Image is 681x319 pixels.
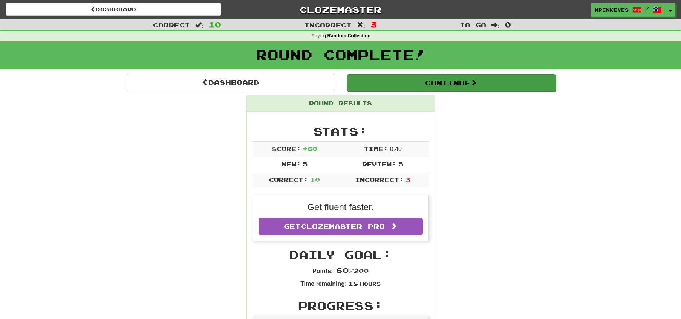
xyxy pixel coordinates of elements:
[303,160,308,168] span: 5
[390,146,402,152] span: 0 : 40
[259,218,423,235] a: GetClozemaster Pro
[406,176,410,183] span: 3
[312,268,333,274] strong: Points:
[208,20,221,29] span: 10
[303,145,317,152] span: + 60
[355,176,404,183] span: Incorrect:
[327,33,371,38] strong: Random Collection
[6,3,221,16] a: Dashboard
[195,22,204,28] span: :
[3,47,678,62] h1: Round Complete!
[126,74,335,91] a: Dashboard
[645,6,649,11] span: /
[253,125,429,137] h2: Stats:
[357,22,365,28] span: :
[398,160,403,168] span: 5
[272,145,301,152] span: Score:
[364,145,388,152] span: Time:
[247,95,435,112] div: Round Results
[491,22,500,28] span: :
[362,160,396,168] span: Review:
[348,280,358,287] span: 18
[591,3,666,17] a: mpinkeyes /
[269,176,308,183] span: Correct:
[301,222,385,230] span: Clozemaster Pro
[304,21,352,29] span: Incorrect
[336,267,369,274] span: / 200
[347,74,556,92] button: Continue
[505,20,511,29] span: 0
[595,6,629,13] span: mpinkeyes
[253,299,429,312] h2: Progress:
[282,160,301,168] span: New:
[233,3,448,16] a: Clozemaster
[153,21,190,29] span: Correct
[460,21,486,29] span: To go
[360,281,381,287] small: Hours
[370,20,377,29] span: 3
[253,249,429,261] h2: Daily Goal:
[336,266,349,275] span: 60
[310,176,320,183] span: 10
[259,201,423,214] p: Get fluent faster.
[300,281,347,287] strong: Time remaining:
